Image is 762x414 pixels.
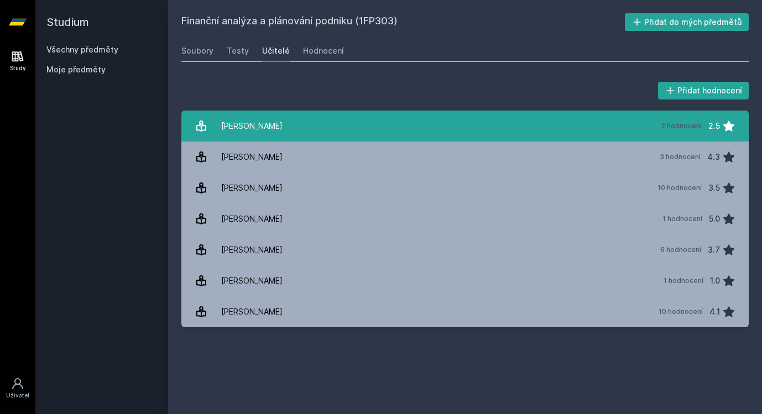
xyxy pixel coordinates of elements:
div: 3.5 [708,177,720,199]
div: 5.0 [709,208,720,230]
a: Učitelé [262,40,290,62]
div: [PERSON_NAME] [221,177,283,199]
a: [PERSON_NAME] 6 hodnocení 3.7 [181,234,749,265]
span: Moje předměty [46,64,106,75]
button: Přidat do mých předmětů [625,13,749,31]
div: 4.3 [707,146,720,168]
div: [PERSON_NAME] [221,239,283,261]
div: 10 hodnocení [659,307,703,316]
a: [PERSON_NAME] 3 hodnocení 4.3 [181,142,749,172]
div: [PERSON_NAME] [221,270,283,292]
a: [PERSON_NAME] 1 hodnocení 5.0 [181,203,749,234]
button: Přidat hodnocení [658,82,749,99]
h2: Finanční analýza a plánování podniku (1FP303) [181,13,625,31]
a: Testy [227,40,249,62]
div: 2.5 [708,115,720,137]
div: Hodnocení [303,45,344,56]
div: 4.1 [709,301,720,323]
div: [PERSON_NAME] [221,146,283,168]
a: Hodnocení [303,40,344,62]
div: 1 hodnocení [664,276,703,285]
div: 3.7 [708,239,720,261]
a: Soubory [181,40,213,62]
div: [PERSON_NAME] [221,301,283,323]
div: [PERSON_NAME] [221,115,283,137]
div: 6 hodnocení [660,245,701,254]
a: [PERSON_NAME] 10 hodnocení 4.1 [181,296,749,327]
a: [PERSON_NAME] 1 hodnocení 1.0 [181,265,749,296]
div: 3 hodnocení [660,153,701,161]
a: Všechny předměty [46,45,118,54]
div: Uživatel [6,391,29,400]
div: [PERSON_NAME] [221,208,283,230]
div: 10 hodnocení [657,184,702,192]
a: Uživatel [2,371,33,405]
a: [PERSON_NAME] 2 hodnocení 2.5 [181,111,749,142]
a: [PERSON_NAME] 10 hodnocení 3.5 [181,172,749,203]
div: 2 hodnocení [661,122,702,130]
div: Testy [227,45,249,56]
div: 1 hodnocení [662,214,702,223]
div: Učitelé [262,45,290,56]
div: Study [10,64,26,72]
a: Study [2,44,33,78]
div: Soubory [181,45,213,56]
div: 1.0 [710,270,720,292]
